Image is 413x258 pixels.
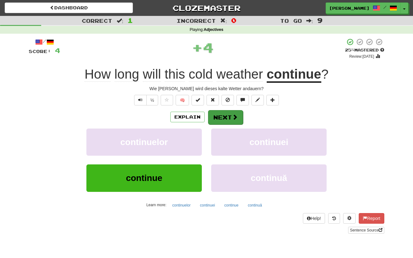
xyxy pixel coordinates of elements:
[169,201,194,210] button: continuelor
[170,112,205,122] button: Explain
[250,137,288,147] span: continuei
[208,110,243,124] button: Next
[128,17,133,24] span: 1
[236,95,249,105] button: Discuss sentence (alt+u)
[176,95,189,105] button: 🧠
[189,67,213,82] span: cold
[280,17,302,24] span: To go
[86,164,202,192] button: continue
[29,49,51,54] span: Score:
[204,27,223,32] strong: Adjectives
[192,95,204,105] button: Set this sentence to 100% Mastered (alt+m)
[165,67,185,82] span: this
[143,67,161,82] span: will
[359,213,384,224] button: Report
[348,227,384,234] a: Sentence Source
[306,18,313,23] span: :
[220,18,227,23] span: :
[211,129,327,156] button: continuei
[5,2,133,13] a: Dashboard
[251,95,264,105] button: Edit sentence (alt+d)
[206,95,219,105] button: Reset to 0% Mastered (alt+r)
[177,17,216,24] span: Incorrect
[329,5,370,11] span: [PERSON_NAME]
[303,213,325,224] button: Help!
[221,95,234,105] button: Ignore sentence (alt+i)
[146,95,158,105] button: ½
[134,95,147,105] button: Play sentence audio (ctl+space)
[29,85,384,92] div: Wie [PERSON_NAME] wird dieses kalte Wetter andauern?
[345,47,354,52] span: 25 %
[251,173,287,183] span: continuă
[349,54,374,59] small: Review: [DATE]
[197,201,218,210] button: continuei
[328,213,340,224] button: Round history (alt+y)
[203,40,214,55] span: 4
[126,173,163,183] span: continue
[317,17,323,24] span: 9
[231,17,236,24] span: 0
[345,47,384,53] div: Mastered
[85,67,111,82] span: How
[266,95,279,105] button: Add to collection (alt+a)
[321,67,328,81] span: ?
[161,95,173,105] button: Favorite sentence (alt+f)
[133,95,158,105] div: Text-to-speech controls
[267,67,321,83] u: continue
[192,38,203,57] span: +
[142,2,270,13] a: Clozemaster
[146,203,166,207] small: Learn more:
[383,5,386,9] span: /
[86,129,202,156] button: continuelor
[117,18,124,23] span: :
[55,46,60,54] span: 4
[326,2,401,14] a: [PERSON_NAME] /
[120,137,168,147] span: continuelor
[29,38,60,46] div: /
[216,67,263,82] span: weather
[221,201,242,210] button: continue
[244,201,265,210] button: continuă
[211,164,327,192] button: continuă
[82,17,112,24] span: Correct
[114,67,139,82] span: long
